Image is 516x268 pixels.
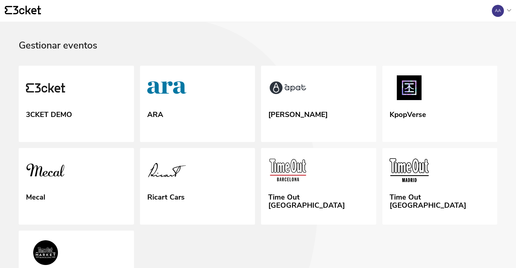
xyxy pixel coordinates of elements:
img: ARA [147,75,186,102]
div: Time Out [GEOGRAPHIC_DATA] [390,191,490,210]
img: FIRA ÀPAT [268,75,307,102]
img: KpopVerse [390,75,429,102]
a: Time Out Barcelona Time Out [GEOGRAPHIC_DATA] [261,148,376,225]
div: [PERSON_NAME] [268,108,328,119]
a: FIRA ÀPAT [PERSON_NAME] [261,66,376,142]
a: 3CKET DEMO 3CKET DEMO [19,66,134,142]
img: 3CKET DEMO [26,75,65,102]
a: KpopVerse KpopVerse [382,66,498,142]
a: ARA ARA [140,66,255,142]
a: Mecal Mecal [19,148,134,225]
div: AA [495,8,501,13]
img: Time Out Madrid [390,158,429,185]
img: Time Out Market Barcelona [26,240,65,267]
div: ARA [147,108,163,119]
div: 3CKET DEMO [26,108,72,119]
a: {' '} [5,6,41,16]
a: Time Out Madrid Time Out [GEOGRAPHIC_DATA] [382,148,498,225]
div: Ricart Cars [147,191,185,202]
img: Time Out Barcelona [268,158,307,185]
a: Ricart Cars Ricart Cars [140,148,255,225]
div: Mecal [26,191,45,202]
img: Ricart Cars [147,158,186,185]
img: Mecal [26,158,65,185]
div: KpopVerse [390,108,426,119]
g: {' '} [5,6,12,14]
div: Gestionar eventos [19,40,497,66]
div: Time Out [GEOGRAPHIC_DATA] [268,191,369,210]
